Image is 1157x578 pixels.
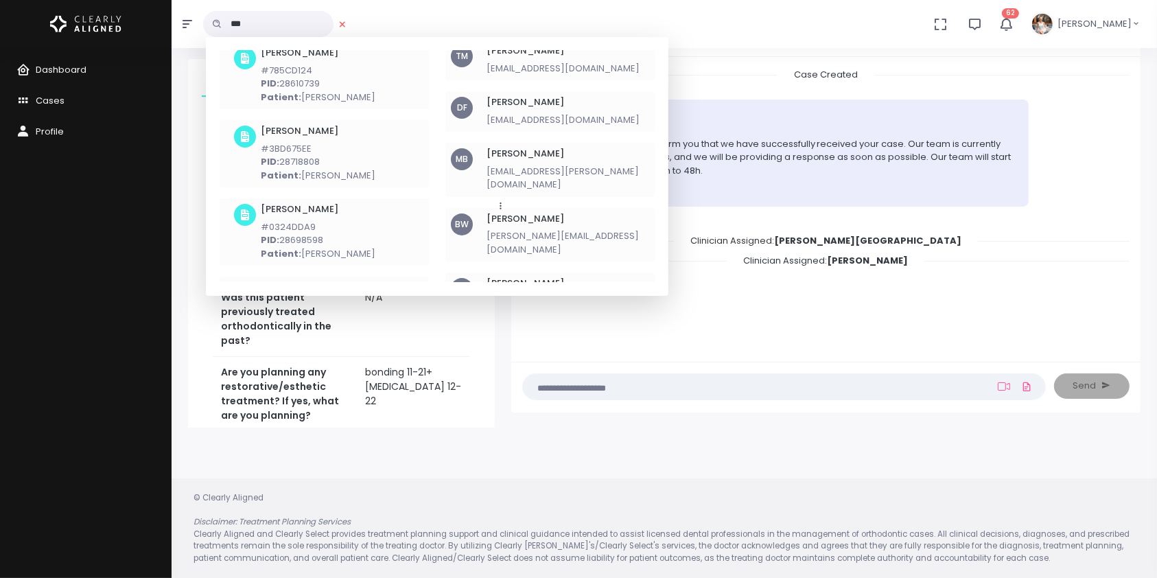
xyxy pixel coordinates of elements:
[261,233,279,246] b: PID:
[487,62,640,76] p: [EMAIL_ADDRESS][DOMAIN_NAME]
[261,142,375,156] p: #3BD675EE
[487,97,640,108] h6: [PERSON_NAME]
[487,213,649,224] h6: [PERSON_NAME]
[261,155,279,168] b: PID:
[577,124,1013,177] p: Dear Dr. We would like to inform you that we have successfully received your case. Our team is cu...
[727,250,924,271] span: Clinician Assigned:
[451,148,473,170] div: MB
[36,94,65,107] span: Cases
[180,492,1149,564] div: © Clearly Aligned Clearly Aligned and Clearly Select provides treatment planning support and clin...
[261,233,375,247] p: 28698598
[261,220,375,234] p: #0324DDA9
[1057,17,1132,31] span: [PERSON_NAME]
[487,165,649,192] p: [EMAIL_ADDRESS][PERSON_NAME][DOMAIN_NAME]
[1030,12,1055,36] img: Header Avatar
[50,10,121,38] img: Logo Horizontal
[36,63,86,76] span: Dashboard
[211,51,663,282] div: scrollable content
[261,47,375,58] h6: [PERSON_NAME]
[261,169,301,182] b: Patient:
[36,125,64,138] span: Profile
[213,357,357,432] th: Are you planning any restorative/esthetic treatment? If yes, what are you planning?
[451,213,473,235] div: BW
[194,516,351,527] em: Disclaimer: Treatment Planning Services
[674,230,978,251] span: Clinician Assigned:
[357,282,470,357] td: N/A
[827,254,908,267] b: [PERSON_NAME]
[778,64,874,85] span: Case Created
[261,247,375,261] p: [PERSON_NAME]
[522,68,1130,348] div: scrollable content
[261,204,375,215] h6: [PERSON_NAME]
[261,247,301,260] b: Patient:
[261,155,375,169] p: 28718808
[487,113,640,127] p: [EMAIL_ADDRESS][DOMAIN_NAME]
[451,45,473,67] div: TM
[774,234,961,247] b: [PERSON_NAME][GEOGRAPHIC_DATA]
[451,278,473,300] div: BY
[261,126,375,137] h6: [PERSON_NAME]
[451,97,473,119] div: DF
[487,45,640,56] h6: [PERSON_NAME]
[995,381,1013,392] a: Add Loom Video
[577,108,1013,122] div: Clearly Aligned
[487,229,649,256] p: [PERSON_NAME][EMAIL_ADDRESS][DOMAIN_NAME]
[357,357,470,432] td: bonding 11-21+ [MEDICAL_DATA] 12-22
[1002,8,1019,19] span: 62
[487,278,640,289] h6: [PERSON_NAME]
[261,91,301,104] b: Patient:
[261,77,375,91] p: 28610739
[261,77,279,90] b: PID:
[261,91,375,104] p: [PERSON_NAME]
[1018,374,1035,399] a: Add Files
[261,64,375,78] p: #785CD124
[261,169,375,183] p: [PERSON_NAME]
[213,282,357,357] th: Was this patient previously treated orthodontically in the past?
[487,148,649,159] h6: [PERSON_NAME]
